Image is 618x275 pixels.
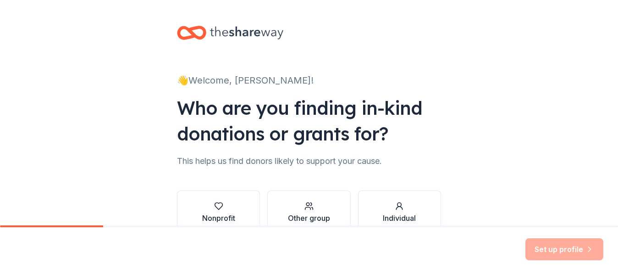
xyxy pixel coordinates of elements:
div: Other group [288,213,330,224]
div: 👋 Welcome, [PERSON_NAME]! [177,73,441,88]
div: This helps us find donors likely to support your cause. [177,154,441,168]
button: Nonprofit [177,191,260,235]
div: Nonprofit [202,213,235,224]
div: Individual [383,213,416,224]
button: Individual [358,191,441,235]
div: Who are you finding in-kind donations or grants for? [177,95,441,146]
button: Other group [267,191,350,235]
